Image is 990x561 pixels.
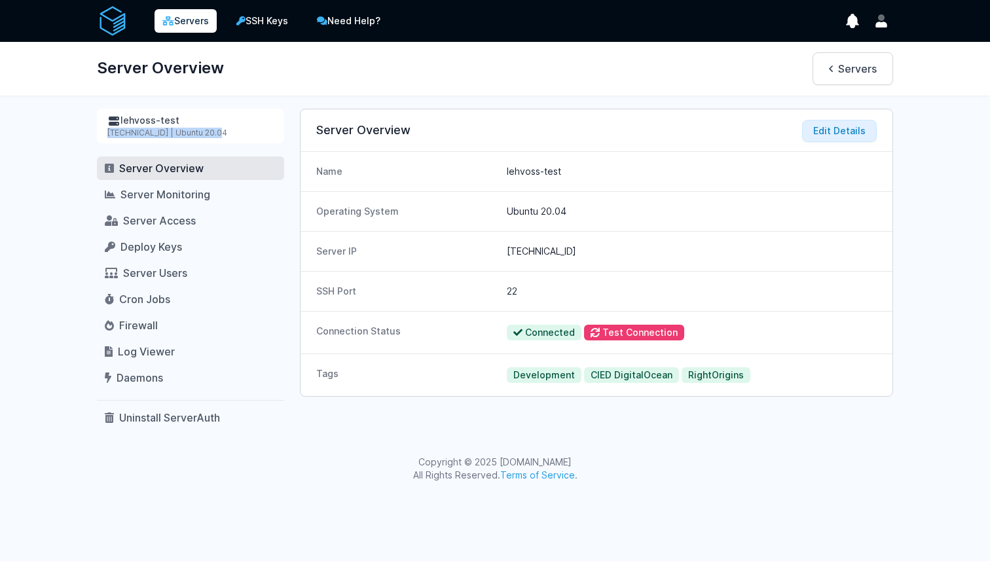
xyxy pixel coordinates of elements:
a: Uninstall ServerAuth [97,406,284,429]
a: Terms of Service [500,469,575,480]
span: Connected [507,325,581,340]
span: Firewall [119,319,158,332]
dd: [TECHNICAL_ID] [507,245,877,258]
a: Need Help? [308,8,390,34]
dt: Server IP [316,245,496,258]
a: Server Users [97,261,284,285]
dt: Operating System [316,205,496,218]
dt: SSH Port [316,285,496,298]
button: User menu [870,9,893,33]
dd: lehvoss-test [507,165,877,178]
img: serverAuth logo [97,5,128,37]
div: [TECHNICAL_ID] | Ubuntu 20.04 [107,128,274,138]
a: Deploy Keys [97,235,284,259]
h3: Server Overview [316,122,877,138]
a: Servers [155,9,217,33]
span: Cron Jobs [119,293,170,306]
div: lehvoss-test [107,114,274,128]
span: CIED DigitalOcean [584,367,679,383]
a: Firewall [97,314,284,337]
span: Daemons [117,371,163,384]
span: Server Overview [119,162,204,175]
dt: Connection Status [316,325,496,340]
span: Server Users [123,266,187,280]
span: Uninstall ServerAuth [119,411,220,424]
span: Deploy Keys [120,240,182,253]
span: Server Monitoring [120,188,210,201]
span: Development [507,367,581,383]
dd: 22 [507,285,877,298]
a: Log Viewer [97,340,284,363]
button: Edit Details [802,120,877,142]
span: Log Viewer [118,345,175,358]
a: Servers [813,52,893,85]
a: Cron Jobs [97,287,284,311]
span: Server Access [123,214,196,227]
dt: Tags [316,367,496,383]
a: SSH Keys [227,8,297,34]
a: Daemons [97,366,284,389]
a: Server Access [97,209,284,232]
a: Server Overview [97,156,284,180]
a: Server Monitoring [97,183,284,206]
button: Test Connection [584,325,684,340]
dt: Name [316,165,496,178]
button: show notifications [841,9,864,33]
dd: Ubuntu 20.04 [507,205,877,218]
span: RightOrigins [682,367,750,383]
h1: Server Overview [97,52,224,84]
